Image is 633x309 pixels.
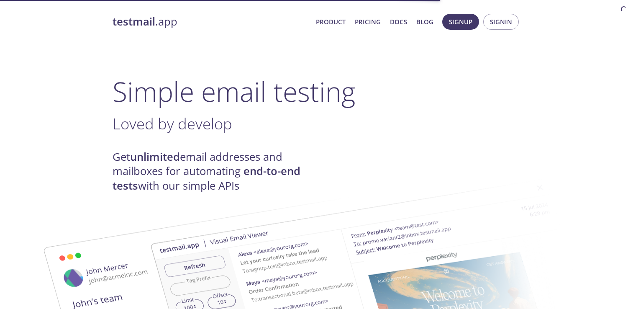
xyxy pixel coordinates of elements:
span: Signin [490,16,512,27]
strong: end-to-end tests [113,164,300,193]
a: Blog [416,16,433,27]
a: Pricing [355,16,381,27]
strong: unlimited [130,149,180,164]
button: Signin [483,14,519,30]
h1: Simple email testing [113,75,521,108]
a: testmail.app [113,15,309,29]
a: Product [316,16,346,27]
a: Docs [390,16,407,27]
span: Signup [449,16,472,27]
span: Loved by develop [113,113,232,134]
button: Signup [442,14,479,30]
strong: testmail [113,14,155,29]
h4: Get email addresses and mailboxes for automating with our simple APIs [113,150,317,193]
